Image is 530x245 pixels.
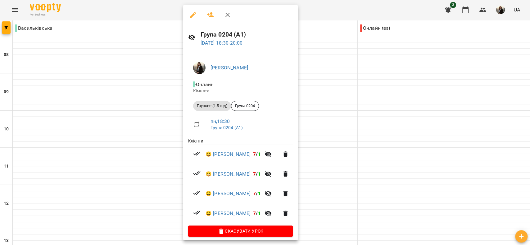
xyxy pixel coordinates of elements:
b: / [253,190,260,196]
a: Група 0204 (А1) [211,125,243,130]
span: Групове (1.5 год) [193,103,231,109]
h6: Група 0204 (А1) [201,30,293,39]
span: 7 [253,210,256,216]
a: 😀 [PERSON_NAME] [206,190,251,197]
span: 7 [253,171,256,177]
p: Кімната [193,88,288,94]
span: Скасувати Урок [193,227,288,235]
span: 1 [258,190,261,196]
ul: Клієнти [188,138,293,225]
svg: Візит сплачено [193,189,201,197]
a: 😀 [PERSON_NAME] [206,151,251,158]
svg: Візит сплачено [193,209,201,216]
span: 1 [258,151,261,157]
button: Скасувати Урок [188,225,293,237]
span: 7 [253,190,256,196]
svg: Візит сплачено [193,150,201,157]
span: 7 [253,151,256,157]
a: [PERSON_NAME] [211,65,248,71]
img: 91952ddef0f0023157af724e1fee8812.jpg [193,62,206,74]
a: [DATE] 18:30-20:00 [201,40,243,46]
a: пн , 18:30 [211,118,230,124]
svg: Візит сплачено [193,169,201,177]
div: Група 0204 [231,101,259,111]
span: 1 [258,210,261,216]
span: Група 0204 [231,103,259,109]
span: - Онлайн [193,81,215,87]
b: / [253,210,260,216]
a: 😀 [PERSON_NAME] [206,170,251,178]
a: 😀 [PERSON_NAME] [206,210,251,217]
b: / [253,151,260,157]
span: 1 [258,171,261,177]
b: / [253,171,260,177]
